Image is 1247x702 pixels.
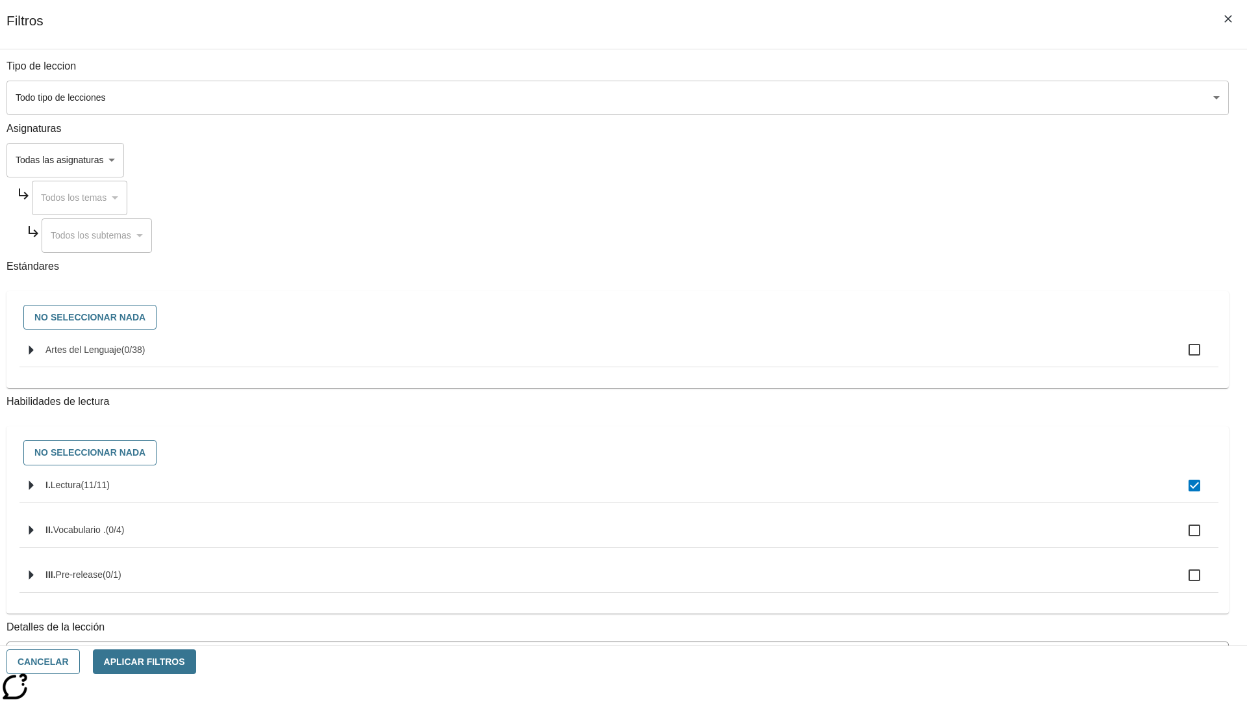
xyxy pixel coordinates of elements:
[45,344,121,355] span: Artes del Lenguaje
[56,569,103,580] span: Pre-release
[6,143,124,177] div: Seleccione una Asignatura
[6,59,1229,74] p: Tipo de leccion
[6,259,1229,274] p: Estándares
[6,122,1229,136] p: Asignaturas
[81,480,109,490] span: 11 estándares seleccionados/11 estándares en grupo
[32,181,127,215] div: Seleccione una Asignatura
[45,525,53,535] span: II.
[51,480,81,490] span: Lectura
[6,81,1229,115] div: Seleccione un tipo de lección
[6,395,1229,409] p: Habilidades de lectura
[103,569,121,580] span: 0 estándares seleccionados/1 estándares en grupo
[42,218,152,253] div: Seleccione una Asignatura
[17,437,1218,469] div: Seleccione habilidades
[45,480,51,490] span: I.
[17,302,1218,333] div: Seleccione estándares
[23,305,157,330] button: No seleccionar nada
[1215,5,1242,32] button: Cerrar los filtros del Menú lateral
[121,344,145,355] span: 0 estándares seleccionados/38 estándares en grupo
[6,620,1229,635] p: Detalles de la lección
[45,569,56,580] span: III.
[19,469,1218,603] ul: Seleccione habilidades
[6,13,44,49] h1: Filtros
[106,525,125,535] span: 0 estándares seleccionados/4 estándares en grupo
[23,440,157,465] button: No seleccionar nada
[19,333,1218,378] ul: Seleccione estándares
[93,649,196,675] button: Aplicar Filtros
[7,642,1228,670] div: La Actividad cubre los factores a considerar para el ajuste automático del lexile
[53,525,106,535] span: Vocabulario .
[6,649,80,675] button: Cancelar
